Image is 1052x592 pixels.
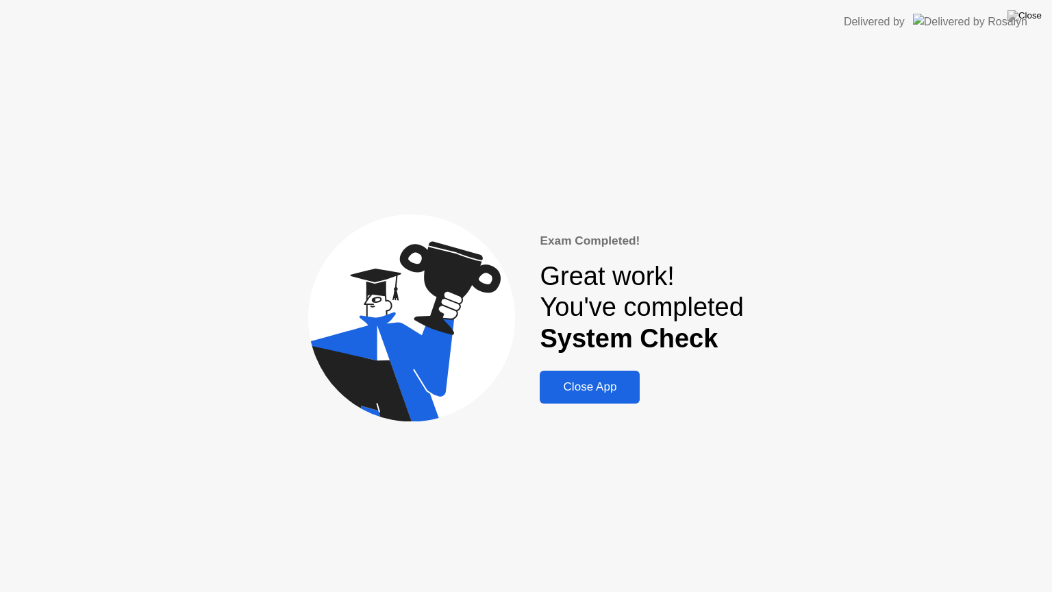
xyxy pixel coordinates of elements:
[913,14,1027,29] img: Delivered by Rosalyn
[1007,10,1042,21] img: Close
[540,232,743,250] div: Exam Completed!
[844,14,905,30] div: Delivered by
[540,261,743,355] div: Great work! You've completed
[544,380,636,394] div: Close App
[540,371,640,404] button: Close App
[540,324,718,353] b: System Check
